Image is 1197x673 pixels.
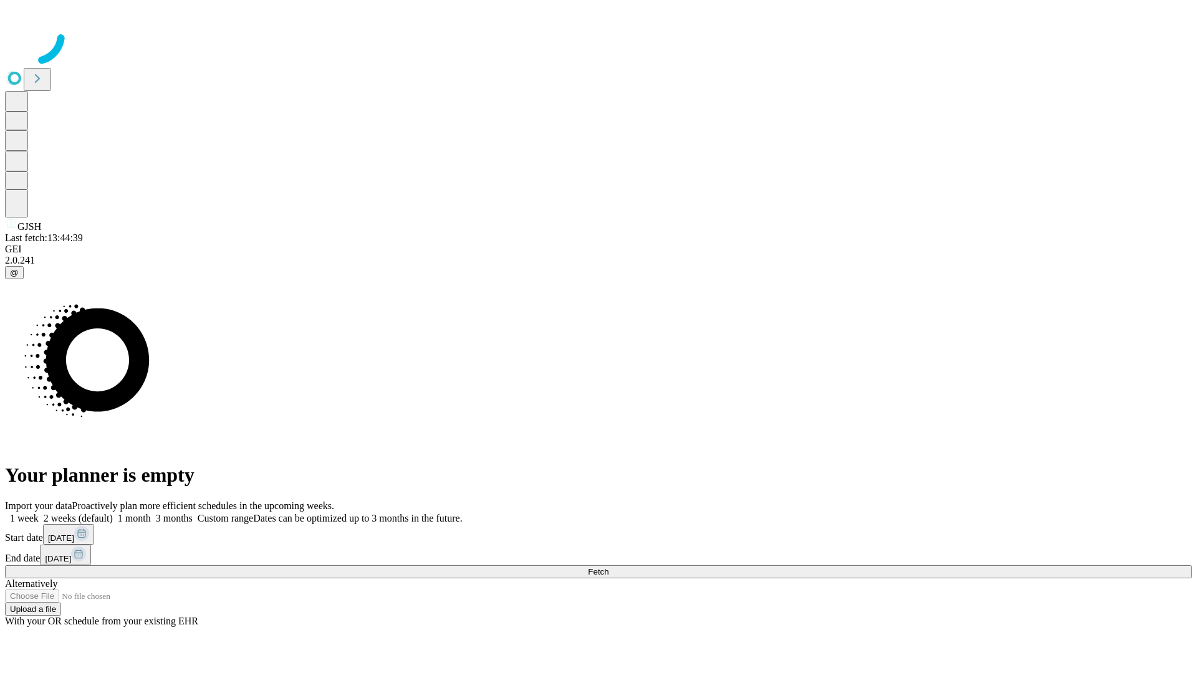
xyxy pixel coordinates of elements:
[5,578,57,589] span: Alternatively
[5,565,1192,578] button: Fetch
[253,513,462,523] span: Dates can be optimized up to 3 months in the future.
[10,513,39,523] span: 1 week
[5,545,1192,565] div: End date
[40,545,91,565] button: [DATE]
[72,500,334,511] span: Proactively plan more efficient schedules in the upcoming weeks.
[5,266,24,279] button: @
[198,513,253,523] span: Custom range
[43,524,94,545] button: [DATE]
[10,268,19,277] span: @
[45,554,71,563] span: [DATE]
[5,616,198,626] span: With your OR schedule from your existing EHR
[48,533,74,543] span: [DATE]
[5,464,1192,487] h1: Your planner is empty
[118,513,151,523] span: 1 month
[5,603,61,616] button: Upload a file
[17,221,41,232] span: GJSH
[44,513,113,523] span: 2 weeks (default)
[5,244,1192,255] div: GEI
[588,567,608,576] span: Fetch
[5,500,72,511] span: Import your data
[156,513,193,523] span: 3 months
[5,255,1192,266] div: 2.0.241
[5,232,83,243] span: Last fetch: 13:44:39
[5,524,1192,545] div: Start date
